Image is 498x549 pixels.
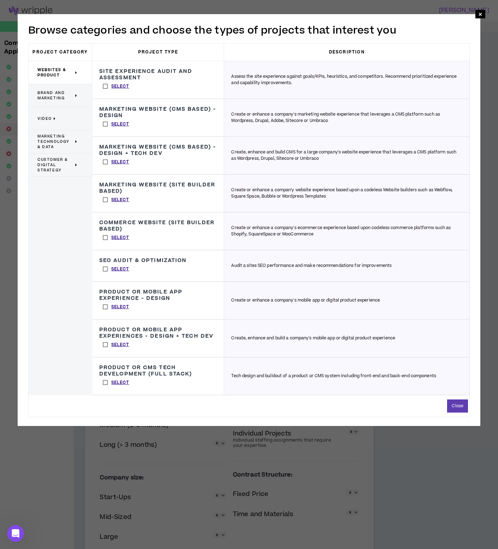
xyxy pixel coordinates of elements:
[231,263,392,269] p: Audit a sites SEO performance and make recommendations for improvements
[99,327,217,339] h3: Product or Mobile App Experiences - Design + Tech Dev
[99,220,217,232] h3: Commerce Website (Site Builder Based)
[37,67,74,78] span: Websites & Product
[231,149,462,162] p: Create, enhance and build CMS for a large company's website experience that leverages a CMS platf...
[99,364,217,377] h3: Product or CMS Tech Development (Full Stack)
[231,111,462,124] p: Create or enhance a company's marketing website experience that leverages a CMS platform such as ...
[231,225,462,238] p: Create or enhance a company's ecommerce experience based upon codeless commerce platforms such as...
[111,197,129,203] p: Select
[92,43,224,61] h3: Project Type
[111,159,129,165] p: Select
[111,121,129,128] p: Select
[111,342,129,348] p: Select
[28,23,470,38] h2: Browse categories and choose the types of projects that interest you
[99,106,217,119] h3: Marketing Website (CMS Based) - Design
[478,10,482,18] span: ×
[37,116,52,121] span: Video
[99,144,217,157] h3: Marketing Website (CMS Based) - Design + Tech Dev
[37,157,74,173] span: Customer & Digital Strategy
[231,74,462,86] p: Assess the site experience against goals/KPIs, heuristics, and competitors. Recommend prioritized...
[111,235,129,241] p: Select
[111,380,129,386] p: Select
[224,43,469,61] h3: Description
[231,373,436,379] p: Tech design and buildout of a product or CMS system including front-end and back-end components
[7,525,24,542] iframe: Intercom live chat
[99,182,217,194] h3: Marketing Website (Site Builder Based)
[99,68,217,81] h3: Site Experience Audit and Assessment
[231,335,395,341] p: Create, enhance and build a company's mobile app or digital product experience
[99,257,187,264] h3: SEO Audit & Optimization
[231,297,380,304] p: Create or enhance a company's mobile app or digital product experience
[111,266,129,273] p: Select
[37,90,74,101] span: Brand and Marketing
[231,187,462,200] p: Create or enhance a compan'y website experience based upon a codeless Website builders such as We...
[111,304,129,310] p: Select
[99,289,217,302] h3: Product or Mobile App Experience - Design
[29,43,92,61] h3: Project Category
[37,134,74,150] span: Marketing Technology & Data
[111,83,129,90] p: Select
[447,399,468,413] button: Close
